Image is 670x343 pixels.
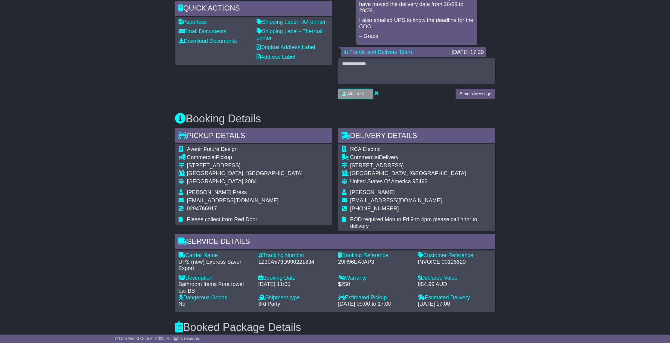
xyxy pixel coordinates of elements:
div: INVOICE 00126620 [418,259,492,266]
div: Dangerous Goods [179,294,252,301]
span: © One World Courier 2025. All rights reserved. [115,336,202,341]
div: Pickup [187,154,303,161]
div: Delivery [350,154,492,161]
a: Original Address Label [257,44,315,50]
a: In Transit and Delivery Team [344,49,412,55]
div: Bathroom Items Pura towel bar BS [179,281,252,294]
div: [GEOGRAPHIC_DATA], [GEOGRAPHIC_DATA] [350,170,492,177]
a: Address Label [257,54,295,60]
span: [PERSON_NAME] [350,189,395,195]
span: Avenir Future Design [187,146,238,152]
div: Carrier Name [179,252,252,259]
a: Email Documents [179,28,226,34]
div: Estimated Delivery [418,294,492,301]
div: Quick Actions [175,1,332,17]
div: [STREET_ADDRESS] [187,162,303,169]
div: Warranty [338,275,412,282]
a: Shipping Label - Thermal printer [257,28,323,41]
div: [STREET_ADDRESS] [350,162,492,169]
div: 29H96EAJAP3 [338,259,412,266]
div: [DATE] 17:00 [418,301,492,307]
div: Description [179,275,252,282]
div: [DATE] 09:00 to 17:00 [338,301,412,307]
div: Customer Reference [418,252,492,259]
span: Commercial [187,154,216,160]
div: 1Z30A573D990221834 [258,259,332,266]
span: Commercial [350,154,379,160]
div: Booking Date [258,275,332,282]
span: POD required Mon to Fri 9 to 4pm please call prior to delivery [350,216,477,229]
a: Shipping Label - A4 printer [257,19,326,25]
p: I also emailed UPS to know the deadline for the COO. [359,17,474,30]
p: – Grace [359,33,474,40]
span: [GEOGRAPHIC_DATA] [187,178,243,184]
span: Please collect from Red Door [187,216,257,222]
div: Pickup Details [175,128,332,145]
div: 854.99 AUD [418,281,492,288]
span: [EMAIL_ADDRESS][DOMAIN_NAME] [350,197,442,203]
span: 3rd Party [258,301,280,307]
div: UPS (new) Express Saver Export [179,259,252,272]
p: Hi [PERSON_NAME], [344,56,483,63]
div: [DATE] 17:39 [452,49,484,56]
span: RCA Electric [350,146,381,152]
div: Service Details [175,234,495,250]
span: [PHONE_NUMBER] [350,206,399,212]
div: Delivery Details [338,128,495,145]
a: Paperless [179,19,207,25]
button: Send a Message [456,89,495,99]
div: Declared Value [418,275,492,282]
span: 95492 [413,178,428,184]
div: [GEOGRAPHIC_DATA], [GEOGRAPHIC_DATA] [187,170,303,177]
span: [PERSON_NAME] Press [187,189,247,195]
span: No [179,301,185,307]
span: United States Of America [350,178,411,184]
div: $250 [338,281,412,288]
div: Booking Reference [338,252,412,259]
h3: Booked Package Details [175,321,495,333]
div: Tracking Number [258,252,332,259]
div: [DATE] 11:05 [258,281,332,288]
a: Download Documents [179,38,237,44]
h3: Booking Details [175,113,495,125]
span: 0294766917 [187,206,217,212]
div: Shipment type [258,294,332,301]
span: 2084 [245,178,257,184]
span: [EMAIL_ADDRESS][DOMAIN_NAME] [187,197,279,203]
div: Estimated Pickup [338,294,412,301]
